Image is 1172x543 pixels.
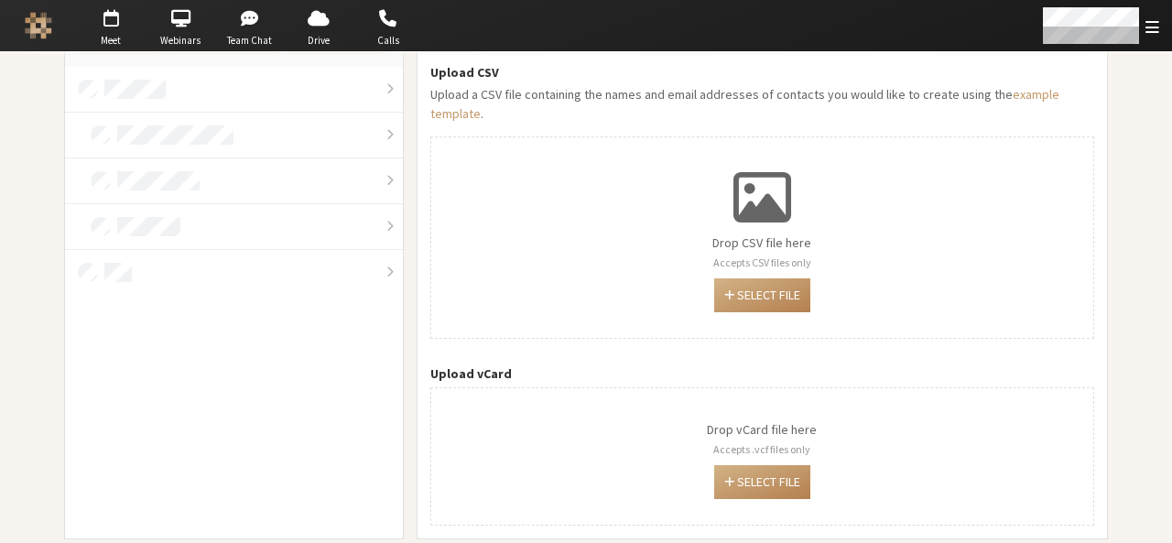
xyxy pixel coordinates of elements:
span: Team Chat [218,33,282,49]
span: Meet [79,33,143,49]
button: Select file [714,278,810,312]
p: Upload a CSV file containing the names and email addresses of contacts you would like to create u... [430,85,1094,124]
span: Drive [287,33,351,49]
span: Calls [356,33,420,49]
iframe: Chat [1126,495,1158,530]
p: Drop CSV file here [712,233,811,272]
span: Webinars [148,33,212,49]
button: Select file [714,465,810,499]
label: Upload CSV [430,63,1094,82]
img: Iotum [25,12,52,39]
p: Drop vCard file here [707,420,817,459]
span: Accepts CSV files only [713,255,811,269]
span: Accepts .vcf files only [713,442,810,456]
label: Upload vCard [430,364,1094,384]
